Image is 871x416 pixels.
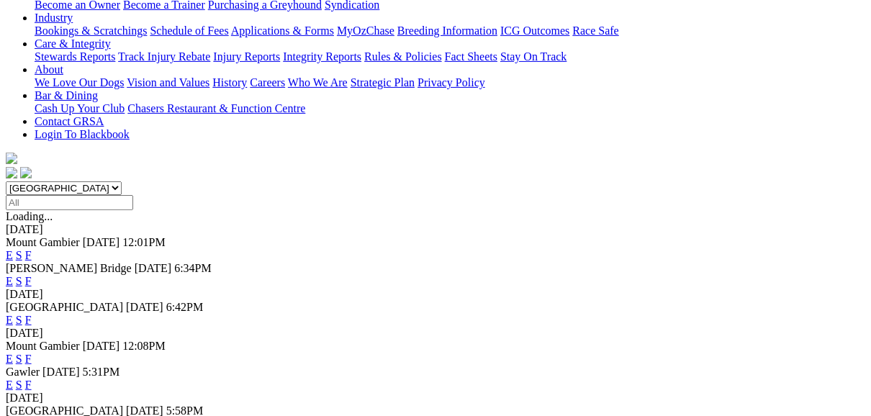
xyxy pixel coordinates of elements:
[6,195,133,210] input: Select date
[418,76,485,89] a: Privacy Policy
[6,288,865,301] div: [DATE]
[6,340,80,352] span: Mount Gambier
[213,50,280,63] a: Injury Reports
[118,50,210,63] a: Track Injury Rebate
[6,223,865,236] div: [DATE]
[25,379,32,391] a: F
[250,76,285,89] a: Careers
[16,249,22,261] a: S
[6,314,13,326] a: E
[16,314,22,326] a: S
[16,379,22,391] a: S
[35,12,73,24] a: Industry
[127,102,305,114] a: Chasers Restaurant & Function Centre
[288,76,348,89] a: Who We Are
[135,262,172,274] span: [DATE]
[35,50,115,63] a: Stewards Reports
[6,153,17,164] img: logo-grsa-white.png
[35,115,104,127] a: Contact GRSA
[122,236,166,248] span: 12:01PM
[6,249,13,261] a: E
[35,37,111,50] a: Care & Integrity
[16,353,22,365] a: S
[83,366,120,378] span: 5:31PM
[35,24,865,37] div: Industry
[35,24,147,37] a: Bookings & Scratchings
[35,63,63,76] a: About
[122,340,166,352] span: 12:08PM
[25,275,32,287] a: F
[212,76,247,89] a: History
[6,262,132,274] span: [PERSON_NAME] Bridge
[35,102,125,114] a: Cash Up Your Club
[500,50,567,63] a: Stay On Track
[42,366,80,378] span: [DATE]
[174,262,212,274] span: 6:34PM
[35,89,98,101] a: Bar & Dining
[283,50,361,63] a: Integrity Reports
[6,167,17,178] img: facebook.svg
[83,340,120,352] span: [DATE]
[20,167,32,178] img: twitter.svg
[166,301,204,313] span: 6:42PM
[126,301,163,313] span: [DATE]
[16,275,22,287] a: S
[445,50,497,63] a: Fact Sheets
[6,210,53,222] span: Loading...
[6,366,40,378] span: Gawler
[337,24,394,37] a: MyOzChase
[25,314,32,326] a: F
[6,236,80,248] span: Mount Gambier
[83,236,120,248] span: [DATE]
[150,24,228,37] a: Schedule of Fees
[25,249,32,261] a: F
[35,102,865,115] div: Bar & Dining
[35,50,865,63] div: Care & Integrity
[397,24,497,37] a: Breeding Information
[231,24,334,37] a: Applications & Forms
[572,24,618,37] a: Race Safe
[35,76,865,89] div: About
[35,128,130,140] a: Login To Blackbook
[500,24,569,37] a: ICG Outcomes
[6,392,865,404] div: [DATE]
[25,353,32,365] a: F
[6,275,13,287] a: E
[35,76,124,89] a: We Love Our Dogs
[6,327,865,340] div: [DATE]
[351,76,415,89] a: Strategic Plan
[6,301,123,313] span: [GEOGRAPHIC_DATA]
[6,379,13,391] a: E
[364,50,442,63] a: Rules & Policies
[6,353,13,365] a: E
[127,76,209,89] a: Vision and Values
